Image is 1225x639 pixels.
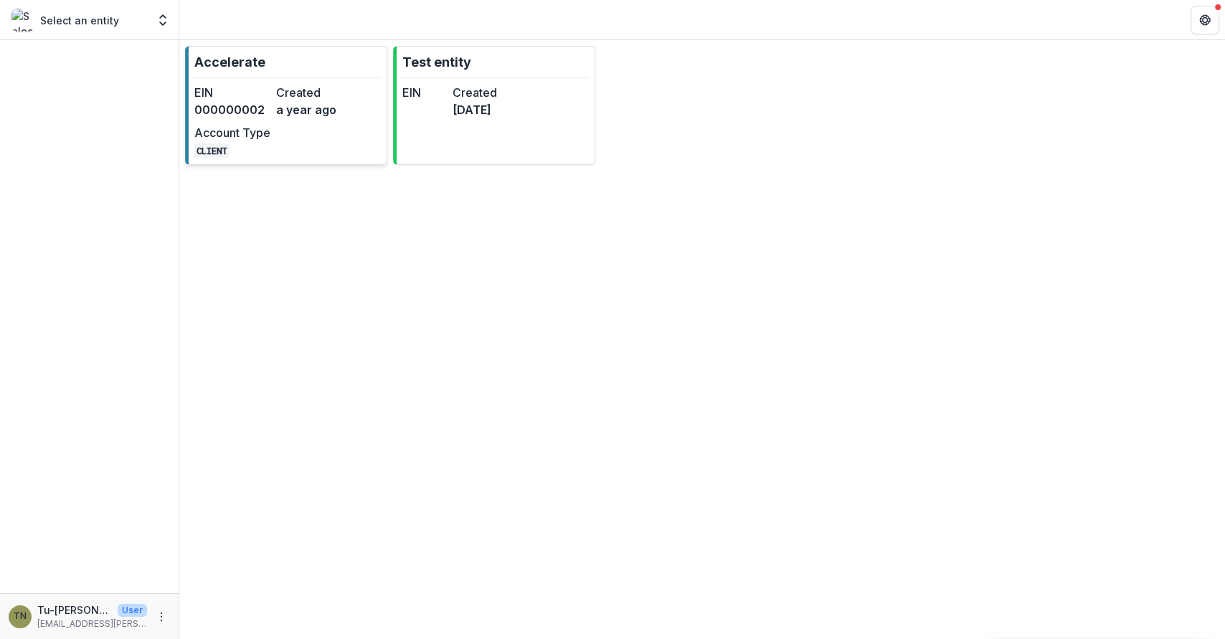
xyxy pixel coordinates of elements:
[194,84,270,101] dt: EIN
[153,608,170,625] button: More
[402,52,471,72] p: Test entity
[453,84,497,101] dt: Created
[1191,6,1219,34] button: Get Help
[40,13,119,28] p: Select an entity
[194,101,270,118] dd: 000000002
[11,9,34,32] img: Select an entity
[153,6,173,34] button: Open entity switcher
[37,617,147,630] p: [EMAIL_ADDRESS][PERSON_NAME][DOMAIN_NAME]
[393,46,595,165] a: Test entityEINCreated[DATE]
[276,84,352,101] dt: Created
[194,52,265,72] p: Accelerate
[37,602,112,617] p: Tu-[PERSON_NAME]
[194,143,229,158] code: CLIENT
[402,84,447,101] dt: EIN
[118,604,147,617] p: User
[453,101,497,118] dd: [DATE]
[276,101,352,118] dd: a year ago
[185,46,387,165] a: AccelerateEIN000000002Createda year agoAccount TypeCLIENT
[194,124,270,141] dt: Account Type
[14,612,27,621] div: Tu-Quyen Nguyen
